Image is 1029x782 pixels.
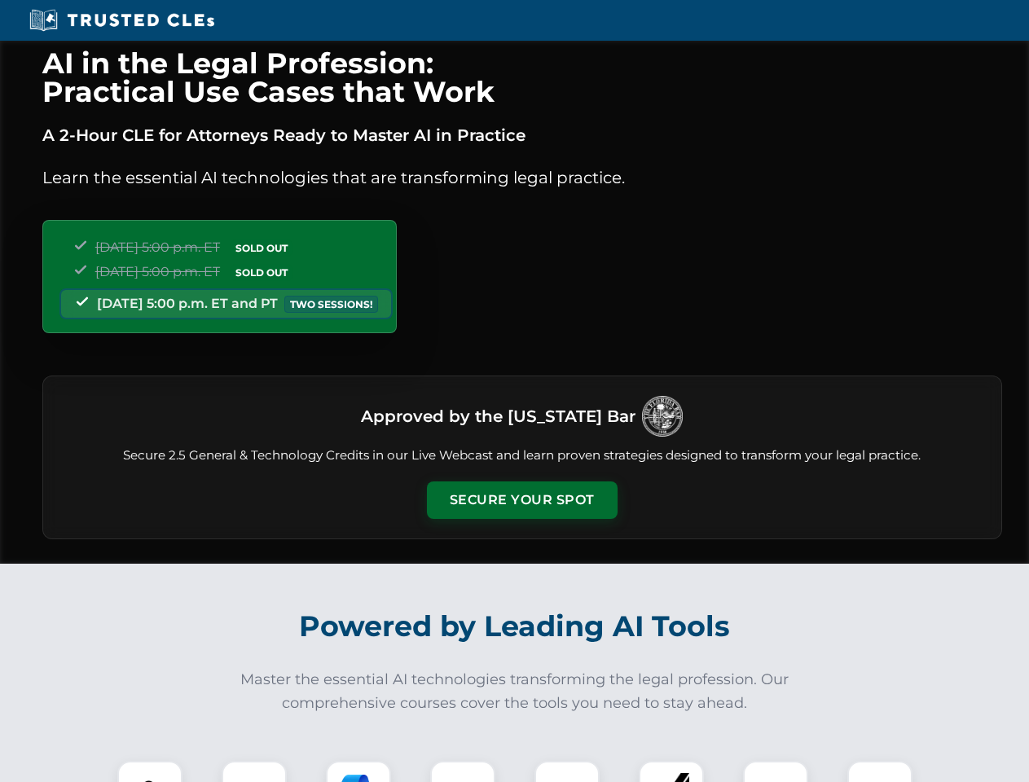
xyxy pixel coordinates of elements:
p: Master the essential AI technologies transforming the legal profession. Our comprehensive courses... [230,668,800,715]
p: Learn the essential AI technologies that are transforming legal practice. [42,165,1002,191]
img: Trusted CLEs [24,8,219,33]
span: [DATE] 5:00 p.m. ET [95,239,220,255]
h3: Approved by the [US_STATE] Bar [361,402,635,431]
h2: Powered by Leading AI Tools [64,598,966,655]
h1: AI in the Legal Profession: Practical Use Cases that Work [42,49,1002,106]
button: Secure Your Spot [427,481,618,519]
span: SOLD OUT [230,239,293,257]
span: [DATE] 5:00 p.m. ET [95,264,220,279]
p: A 2-Hour CLE for Attorneys Ready to Master AI in Practice [42,122,1002,148]
p: Secure 2.5 General & Technology Credits in our Live Webcast and learn proven strategies designed ... [63,446,982,465]
span: SOLD OUT [230,264,293,281]
img: Logo [642,396,683,437]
